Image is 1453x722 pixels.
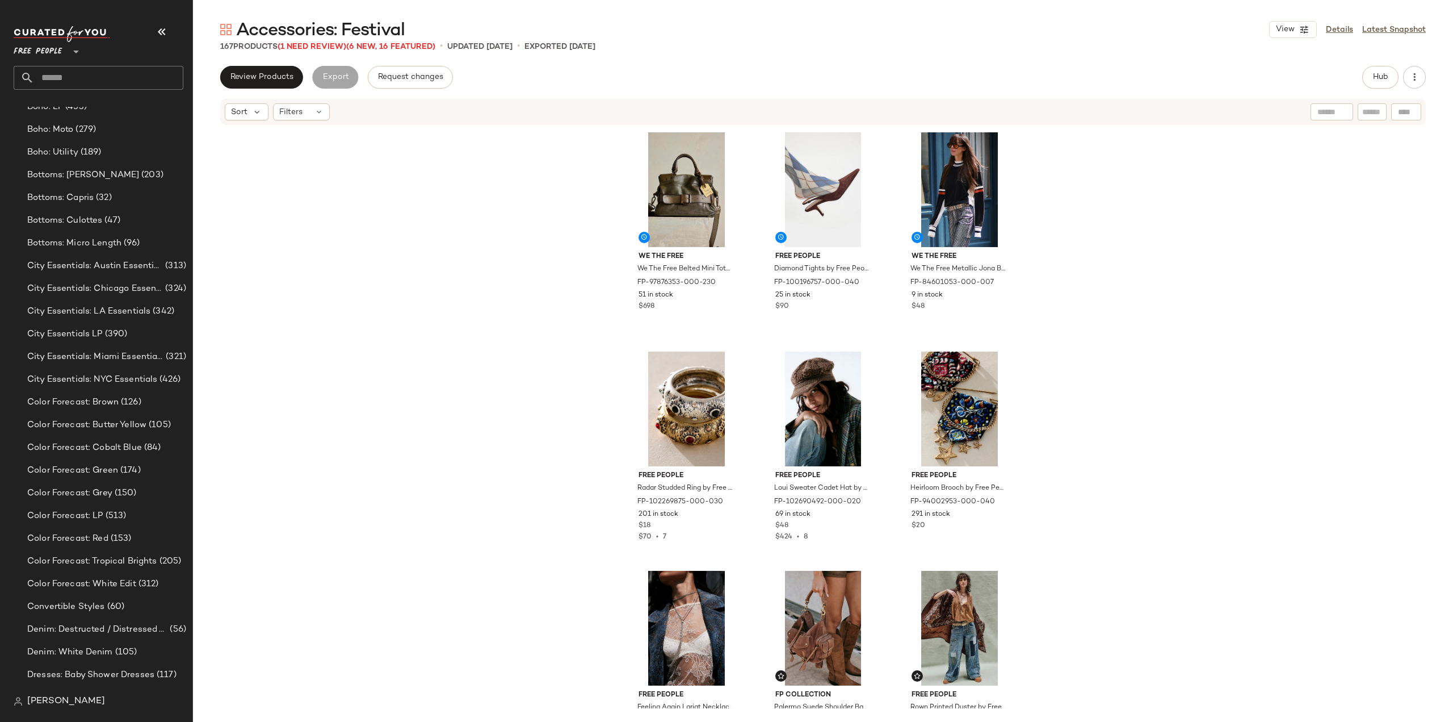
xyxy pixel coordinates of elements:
span: $48 [912,302,925,312]
span: $698 [639,302,654,312]
span: Color Forecast: Brown [27,396,119,409]
span: (390) [103,328,128,341]
span: Boho: Moto [27,123,73,136]
span: Color Forecast: Red [27,532,108,545]
img: svg%3e [14,697,23,706]
span: (342) [150,305,174,318]
button: Request changes [368,66,453,89]
img: 100196757_040_a [766,132,880,247]
span: Color Forecast: White Edit [27,578,136,591]
img: 97876353_230_b [629,132,744,247]
span: FP-100196757-000-040 [774,278,859,288]
span: We The Free [912,252,1007,262]
span: Loui Sweater Cadet Hat by Free People in Brown [774,483,870,494]
img: 94002953_040_0 [902,352,1017,466]
span: Bottoms: [PERSON_NAME] [27,169,139,182]
span: (203) [139,169,163,182]
p: updated [DATE] [447,41,513,53]
span: We The Free Belted Mini Tote Bag at Free People in [GEOGRAPHIC_DATA] [637,264,733,274]
button: Hub [1362,66,1399,89]
span: City Essentials: Austin Essentials [27,260,163,273]
span: City Essentials LP [27,328,103,341]
span: Boho: LP [27,101,63,114]
img: 103037461_007_0 [629,571,744,686]
span: • [517,40,520,53]
span: $424 [775,533,792,541]
span: (312) [136,578,159,591]
p: Exported [DATE] [524,41,595,53]
span: Bottoms: Micro Length [27,237,121,250]
span: FP-102269875-000-030 [637,497,723,507]
span: Free People [775,252,871,262]
span: FP-94002953-000-040 [910,497,995,507]
span: Rown Printed Duster by Free People in Brown [910,703,1006,713]
span: (174) [118,464,141,477]
span: (150) [112,487,137,500]
span: (84) [142,441,161,454]
span: Convertible Styles [27,600,105,614]
span: FP Collection [775,690,871,700]
img: 102690492_020_e [766,352,880,466]
span: $48 [775,521,788,531]
span: FP-102690492-000-020 [774,497,861,507]
span: Free People [639,471,734,481]
span: • [652,533,663,541]
span: (313) [163,260,186,273]
span: Color Forecast: Green [27,464,118,477]
span: (324) [163,282,186,295]
span: Color Forecast: Butter Yellow [27,419,146,432]
span: $20 [912,521,925,531]
span: 51 in stock [639,290,673,301]
span: (453) [63,101,87,114]
span: Filters [279,106,303,118]
span: 9 in stock [912,290,943,301]
span: FP-84601053-000-007 [910,278,994,288]
span: (96) [121,237,140,250]
span: FP-97876353-000-230 [637,278,716,288]
span: (60) [105,600,125,614]
span: Color Forecast: Tropical Brights [27,555,157,568]
span: [PERSON_NAME] [27,695,105,708]
span: Color Forecast: Cobalt Blue [27,441,142,454]
span: 69 in stock [775,510,811,520]
span: (153) [108,532,132,545]
span: Bottoms: Culottes [27,214,102,227]
span: (126) [119,396,141,409]
img: 102269875_030_0 [629,352,744,466]
span: City Essentials: NYC Essentials [27,373,157,386]
span: Color Forecast: Grey [27,487,112,500]
img: 84601053_007_a [902,132,1017,247]
img: svg%3e [778,673,784,679]
span: Free People [639,690,734,700]
span: (117) [154,669,177,682]
img: cfy_white_logo.C9jOOHJF.svg [14,26,110,42]
span: (321) [163,350,186,364]
span: (426) [157,373,180,386]
span: Free People [912,690,1007,700]
span: Dresses: Baby Shower Dresses [27,669,154,682]
span: Sort [231,106,247,118]
span: Denim: White Denim [27,646,113,659]
span: (205) [157,555,182,568]
span: (513) [103,510,127,523]
span: 167 [220,43,233,51]
span: • [440,40,443,53]
span: • [792,533,804,541]
span: Accessories: Festival [236,19,405,42]
span: Free People [14,39,62,59]
span: 8 [804,533,808,541]
span: 25 in stock [775,290,811,301]
span: (32) [94,191,112,205]
span: Hub [1372,73,1388,82]
span: (105) [113,646,137,659]
span: Radar Studded Ring by Free People in Green, Size: 7 [637,483,733,494]
span: (47) [102,214,120,227]
button: View [1269,21,1317,38]
span: (56) [167,623,186,636]
span: (6 New, 16 Featured) [346,43,435,51]
span: Bottoms: Capris [27,191,94,205]
span: Color Forecast: LP [27,510,103,523]
a: Latest Snapshot [1362,24,1426,36]
button: Review Products [220,66,303,89]
span: We The Free [639,252,734,262]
